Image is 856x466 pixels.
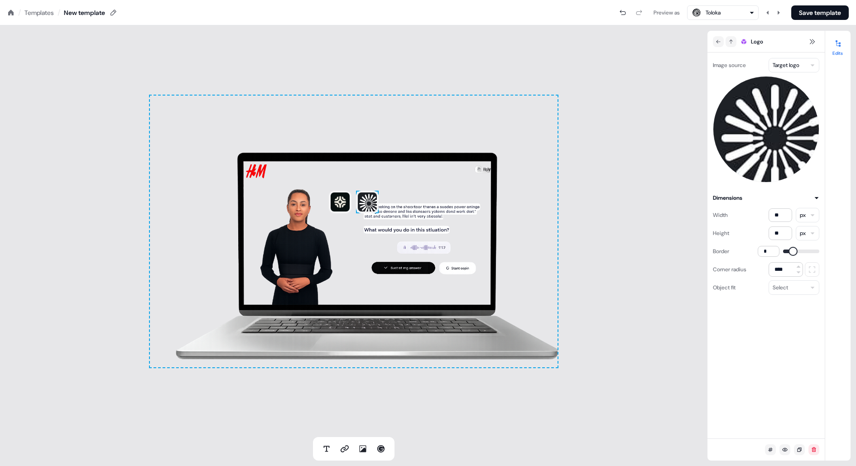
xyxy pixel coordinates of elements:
[713,280,736,295] div: Object fit
[687,5,759,20] button: Toloka
[800,211,806,220] div: px
[58,8,60,18] div: /
[713,193,819,202] button: Dimensions
[713,226,729,240] div: Height
[713,193,742,202] div: Dimensions
[18,8,21,18] div: /
[751,37,763,46] span: Logo
[713,58,746,72] div: Image source
[64,8,105,17] div: New template
[654,8,680,17] div: Preview as
[791,5,849,20] button: Save template
[825,36,851,56] button: Edits
[706,8,721,17] div: Toloka
[24,8,54,17] a: Templates
[713,262,746,277] div: Corner radius
[773,61,799,70] div: Target logo
[713,244,729,259] div: Border
[800,229,806,238] div: px
[769,280,819,295] button: Select
[773,283,788,292] div: Select
[713,208,728,222] div: Width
